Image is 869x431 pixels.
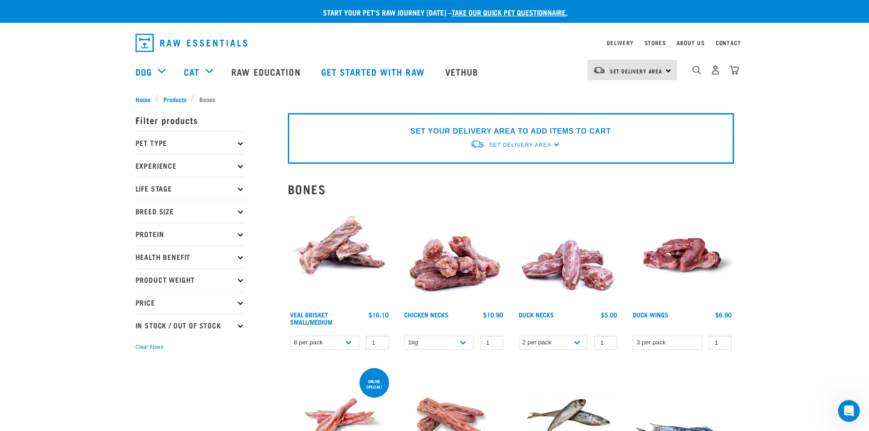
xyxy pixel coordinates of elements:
input: 1 [480,336,503,350]
img: van-moving.png [470,140,484,149]
p: Filter products [135,109,245,131]
a: Delivery [607,41,633,44]
img: van-moving.png [593,66,605,74]
p: Health Benefit [135,245,245,268]
a: Vethub [436,53,490,90]
a: Veal Brisket Small/Medium [290,313,333,323]
img: home-icon@2x.png [729,65,739,75]
div: $6.90 [715,311,732,318]
nav: dropdown navigation [128,30,741,56]
div: $16.10 [369,311,389,318]
p: Pet Type [135,131,245,154]
a: Cat [184,65,199,78]
h2: Bones [288,182,734,196]
p: Product Weight [135,268,245,291]
nav: breadcrumbs [135,94,734,104]
a: Get started with Raw [312,53,436,90]
div: $10.90 [483,311,503,318]
span: Set Delivery Area [489,142,551,148]
img: Raw Essentials Duck Wings Raw Meaty Bones For Pets [630,203,734,307]
img: Raw Essentials Logo [135,34,247,52]
span: Set Delivery Area [610,69,663,73]
a: Raw Education [222,53,312,90]
a: take our quick pet questionnaire. [452,10,567,14]
img: user.png [711,65,720,75]
img: home-icon-1@2x.png [692,66,701,74]
a: Stores [645,41,666,44]
a: Products [158,94,191,104]
img: Pile Of Duck Necks For Pets [516,203,620,307]
img: Pile Of Chicken Necks For Pets [402,203,505,307]
p: Breed Size [135,200,245,223]
p: Price [135,291,245,314]
a: Chicken Necks [404,313,448,316]
input: 1 [709,336,732,350]
input: 1 [594,336,617,350]
span: Home [135,94,151,104]
img: 1207 Veal Brisket 4pp 01 [288,203,391,307]
p: Experience [135,154,245,177]
p: SET YOUR DELIVERY AREA TO ADD ITEMS TO CART [411,126,611,137]
a: Home [135,94,156,104]
span: Products [163,94,187,104]
a: Duck Necks [519,313,554,316]
a: About Us [676,41,704,44]
p: Life Stage [135,177,245,200]
a: Contact [716,41,741,44]
div: ONLINE SPECIAL! [359,374,389,394]
a: Duck Wings [633,313,668,316]
p: In Stock / Out Of Stock [135,314,245,337]
div: $5.00 [601,311,617,318]
input: 1 [366,336,389,350]
a: Dog [135,65,152,78]
p: Protein [135,223,245,245]
button: Clear filters [135,343,163,351]
iframe: Intercom live chat [838,400,860,422]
